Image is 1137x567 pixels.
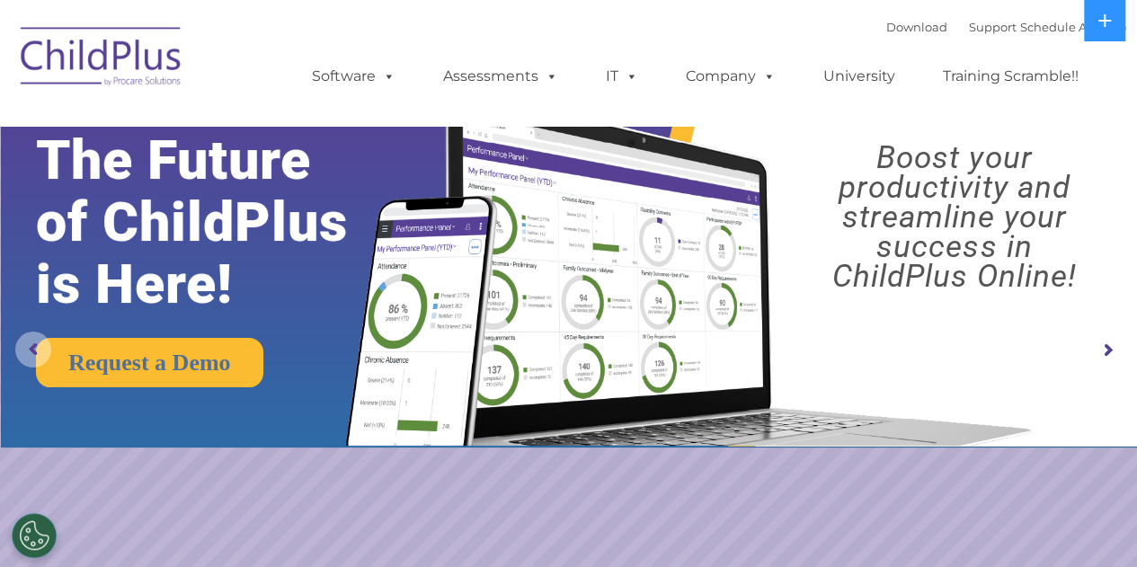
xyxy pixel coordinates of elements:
a: Company [668,58,794,94]
font: | [886,20,1126,34]
rs-layer: The Future of ChildPlus is Here! [36,129,399,315]
rs-layer: Boost your productivity and streamline your success in ChildPlus Online! [786,143,1123,291]
a: Assessments [425,58,576,94]
a: University [805,58,913,94]
a: Schedule A Demo [1020,20,1126,34]
a: Training Scramble!! [925,58,1097,94]
a: Software [294,58,413,94]
a: Support [969,20,1017,34]
a: Request a Demo [36,338,263,387]
img: ChildPlus by Procare Solutions [12,14,191,104]
a: Download [886,20,947,34]
button: Cookies Settings [12,513,57,558]
span: Phone number [250,192,326,206]
span: Last name [250,119,305,132]
a: IT [588,58,656,94]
